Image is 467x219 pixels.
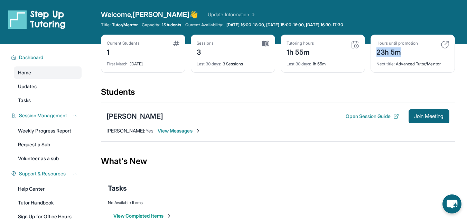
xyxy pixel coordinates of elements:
[14,94,82,107] a: Tasks
[14,197,82,209] a: Tutor Handbook
[106,111,163,121] div: [PERSON_NAME]
[101,10,198,19] span: Welcome, [PERSON_NAME] 👋
[101,22,111,28] span: Title:
[107,40,140,46] div: Current Students
[101,146,455,176] div: What's New
[226,22,343,28] span: [DATE] 16:00-18:00, [DATE] 15:00-16:00, [DATE] 16:30-17:30
[107,61,129,66] span: First Match :
[197,61,222,66] span: Last 30 days :
[414,114,444,118] span: Join Meeting
[262,40,269,47] img: card
[351,40,359,49] img: card
[287,40,314,46] div: Tutoring hours
[108,200,448,206] div: No Available Items
[287,57,359,67] div: 1h 55m
[19,170,66,177] span: Support & Resources
[376,57,449,67] div: Advanced Tutor/Mentor
[112,22,138,28] span: Tutor/Mentor
[14,80,82,93] a: Updates
[441,40,449,49] img: card
[14,138,82,151] a: Request a Sub
[376,46,418,57] div: 23h 5m
[19,54,44,61] span: Dashboard
[346,113,399,120] button: Open Session Guide
[14,152,82,165] a: Volunteer as a sub
[208,11,256,18] a: Update Information
[376,40,418,46] div: Hours until promotion
[197,40,214,46] div: Sessions
[107,46,140,57] div: 1
[376,61,395,66] span: Next title :
[195,128,201,134] img: Chevron-Right
[14,183,82,195] a: Help Center
[18,97,31,104] span: Tasks
[162,22,181,28] span: 1 Students
[106,128,146,134] span: [PERSON_NAME] :
[16,112,77,119] button: Session Management
[225,22,345,28] a: [DATE] 16:00-18:00, [DATE] 15:00-16:00, [DATE] 16:30-17:30
[185,22,223,28] span: Current Availability:
[142,22,161,28] span: Capacity:
[16,54,77,61] button: Dashboard
[442,194,461,213] button: chat-button
[18,83,37,90] span: Updates
[173,40,179,46] img: card
[409,109,449,123] button: Join Meeting
[158,127,201,134] span: View Messages
[8,10,66,29] img: logo
[14,125,82,137] a: Weekly Progress Report
[19,112,67,119] span: Session Management
[107,57,179,67] div: [DATE]
[197,57,269,67] div: 3 Sessions
[287,46,314,57] div: 1h 55m
[146,128,153,134] span: Yes
[101,86,455,102] div: Students
[108,183,127,193] span: Tasks
[287,61,311,66] span: Last 30 days :
[249,11,256,18] img: Chevron Right
[16,170,77,177] button: Support & Resources
[18,69,31,76] span: Home
[197,46,214,57] div: 3
[14,66,82,79] a: Home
